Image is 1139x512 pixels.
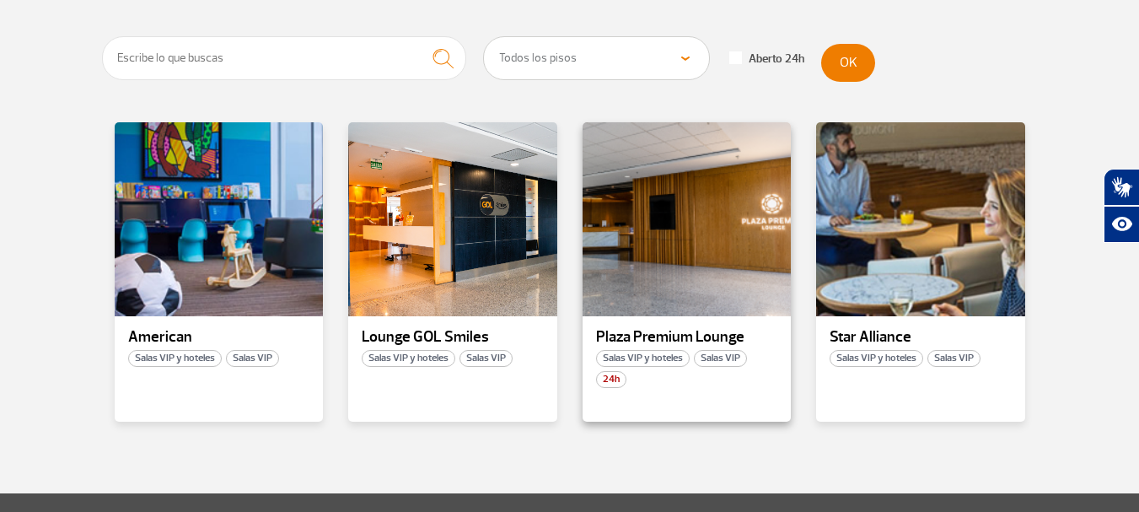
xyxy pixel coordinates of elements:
input: Escribe lo que buscas [102,36,467,80]
button: OK [821,44,875,82]
label: Aberto 24h [729,51,804,67]
span: Salas VIP [226,350,279,367]
p: Star Alliance [830,329,1012,346]
p: American [128,329,310,346]
span: Salas VIP y hoteles [830,350,923,367]
span: Salas VIP y hoteles [596,350,690,367]
button: Abrir tradutor de língua de sinais. [1104,169,1139,206]
p: Plaza Premium Lounge [596,329,778,346]
p: Lounge GOL Smiles [362,329,544,346]
span: Salas VIP [927,350,981,367]
span: Salas VIP y hoteles [362,350,455,367]
span: Salas VIP [694,350,747,367]
span: Salas VIP [459,350,513,367]
span: Salas VIP y hoteles [128,350,222,367]
span: 24h [596,371,626,388]
button: Abrir recursos assistivos. [1104,206,1139,243]
div: Plugin de acessibilidade da Hand Talk. [1104,169,1139,243]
